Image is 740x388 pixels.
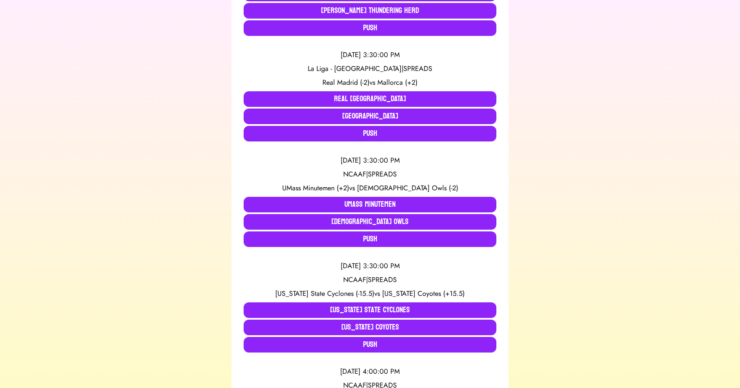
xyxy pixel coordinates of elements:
button: [US_STATE] State Cyclones [244,302,496,318]
div: [DATE] 3:30:00 PM [244,50,496,60]
div: vs [244,183,496,193]
button: [GEOGRAPHIC_DATA] [244,109,496,124]
button: [DEMOGRAPHIC_DATA] Owls [244,214,496,230]
button: Push [244,337,496,353]
button: UMass Minutemen [244,197,496,212]
div: NCAAF | SPREADS [244,169,496,180]
div: NCAAF | SPREADS [244,275,496,285]
span: [DEMOGRAPHIC_DATA] Owls (-2) [357,183,458,193]
div: vs [244,77,496,88]
div: vs [244,289,496,299]
button: Real [GEOGRAPHIC_DATA] [244,91,496,107]
button: Push [244,20,496,36]
span: [US_STATE] State Cyclones (-15.5) [275,289,374,298]
button: [US_STATE] Coyotes [244,320,496,335]
div: La Liga - [GEOGRAPHIC_DATA] | SPREADS [244,64,496,74]
span: [US_STATE] Coyotes (+15.5) [382,289,465,298]
span: Real Madrid (-2) [322,77,370,87]
div: [DATE] 3:30:00 PM [244,261,496,271]
span: Mallorca (+2) [377,77,418,87]
button: Push [244,231,496,247]
div: [DATE] 4:00:00 PM [244,366,496,377]
div: [DATE] 3:30:00 PM [244,155,496,166]
span: UMass Minutemen (+2) [282,183,349,193]
button: [PERSON_NAME] Thundering Herd [244,3,496,19]
button: Push [244,126,496,141]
